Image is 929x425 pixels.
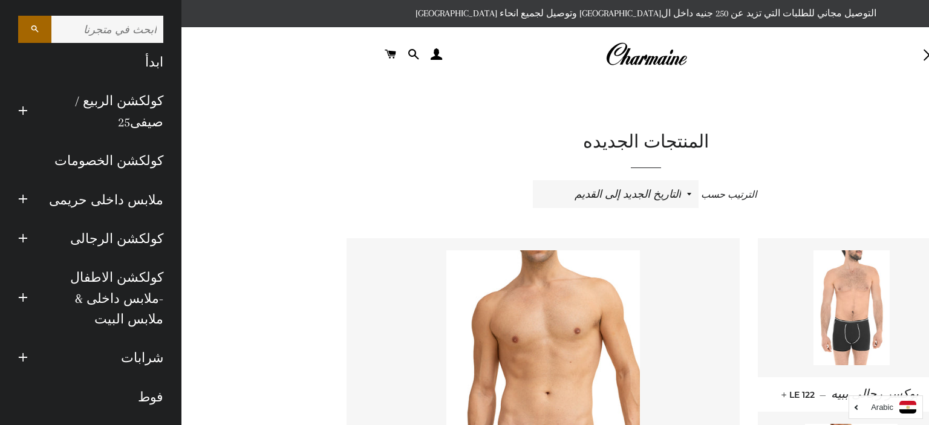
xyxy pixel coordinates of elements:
[37,258,172,339] a: كولكشن الاطفال -ملابس داخلى & ملابس البيت
[9,43,172,82] a: ابدأ
[51,16,163,43] input: ابحث في متجرنا
[37,82,172,141] a: كولكشن الربيع / صيفى25
[831,388,919,401] span: بوكسر رجالى ببيه
[820,389,826,400] span: —
[37,181,172,219] a: ملابس داخلى حريمى
[784,389,815,400] span: LE 122
[37,339,172,377] a: شرابات
[9,378,172,417] a: فوط
[855,401,916,414] a: Arabic
[37,219,172,258] a: كولكشن الرجالى
[871,403,893,411] i: Arabic
[9,141,172,180] a: كولكشن الخصومات
[701,189,757,200] span: الترتيب حسب
[605,41,687,68] img: Charmaine Egypt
